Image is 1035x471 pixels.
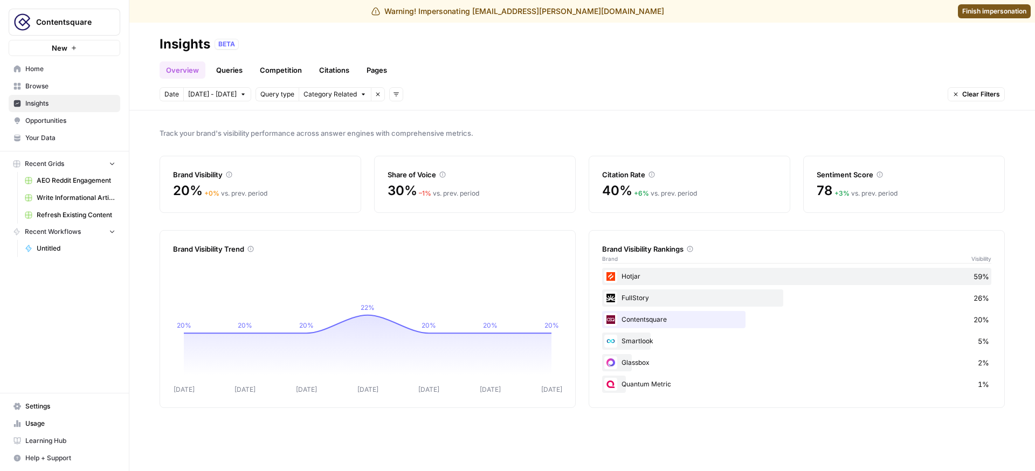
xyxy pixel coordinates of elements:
span: AEO Reddit Engagement [37,176,115,185]
span: 2% [978,357,989,368]
span: Finish impersonation [962,6,1026,16]
span: 1% [978,379,989,390]
img: wzkvhukvyis4iz6fwi42388od7r3 [604,313,617,326]
a: Your Data [9,129,120,147]
div: FullStory [602,289,991,307]
div: Smartlook [602,333,991,350]
a: Home [9,60,120,78]
span: + 3 % [834,189,850,197]
div: vs. prev. period [204,189,267,198]
span: Your Data [25,133,115,143]
span: Untitled [37,244,115,253]
span: Contentsquare [36,17,101,27]
a: Settings [9,398,120,415]
span: Browse [25,81,115,91]
div: Sentiment Score [817,169,991,180]
a: Untitled [20,240,120,257]
span: Category Related [303,89,357,99]
tspan: [DATE] [418,385,439,393]
tspan: [DATE] [296,385,317,393]
a: Competition [253,61,308,79]
span: Write Informational Article [37,193,115,203]
a: Overview [160,61,205,79]
button: Recent Grids [9,156,120,172]
button: New [9,40,120,56]
div: Glassbox [602,354,991,371]
span: Settings [25,401,115,411]
a: Finish impersonation [958,4,1031,18]
span: 59% [974,271,989,282]
img: wbaihhag19gzixoae55lax9atvyf [604,270,617,283]
span: Date [164,89,179,99]
a: Pages [360,61,394,79]
span: 78 [817,182,832,199]
div: Contentsquare [602,311,991,328]
span: Insights [25,99,115,108]
tspan: [DATE] [480,385,501,393]
div: vs. prev. period [634,189,697,198]
img: x22y0817k4awfjbo3nr4n6hyldvs [604,335,617,348]
span: Clear Filters [962,89,1000,99]
span: Query type [260,89,294,99]
a: Usage [9,415,120,432]
tspan: 20% [483,321,498,329]
button: Workspace: Contentsquare [9,9,120,36]
span: Visibility [971,254,991,263]
span: – 1 % [419,189,431,197]
span: + 0 % [204,189,219,197]
div: Warning! Impersonating [EMAIL_ADDRESS][PERSON_NAME][DOMAIN_NAME] [371,6,664,17]
span: New [52,43,67,53]
button: Help + Support [9,449,120,467]
div: Hotjar [602,268,991,285]
img: Contentsquare Logo [12,12,32,32]
a: Insights [9,95,120,112]
tspan: 20% [177,321,191,329]
span: Recent Workflows [25,227,81,237]
span: Usage [25,419,115,428]
span: 5% [978,336,989,347]
span: + 6 % [634,189,649,197]
span: Refresh Existing Content [37,210,115,220]
div: Quantum Metric [602,376,991,393]
div: Citation Rate [602,169,777,180]
span: 26% [974,293,989,303]
tspan: [DATE] [234,385,256,393]
div: Brand Visibility Rankings [602,244,991,254]
button: Recent Workflows [9,224,120,240]
span: Opportunities [25,116,115,126]
div: BETA [215,39,239,50]
a: Write Informational Article [20,189,120,206]
div: Brand Visibility Trend [173,244,562,254]
button: Clear Filters [948,87,1005,101]
div: vs. prev. period [419,189,479,198]
tspan: 20% [422,321,436,329]
a: AEO Reddit Engagement [20,172,120,189]
div: Share of Voice [388,169,562,180]
tspan: 20% [299,321,314,329]
a: Queries [210,61,249,79]
span: 30% [388,182,417,199]
tspan: 20% [544,321,559,329]
tspan: [DATE] [541,385,562,393]
tspan: [DATE] [357,385,378,393]
span: Brand [602,254,618,263]
img: lxz1f62m4vob8scdtnggqzvov8kr [604,356,617,369]
span: 20% [974,314,989,325]
span: [DATE] - [DATE] [188,89,237,99]
img: zwlw6jrss74g2ghqnx2um79zlq1s [604,292,617,304]
span: 20% [173,182,202,199]
a: Browse [9,78,120,95]
a: Refresh Existing Content [20,206,120,224]
img: wmk6rmkowbgrwl1y3mx911ytsw2k [604,378,617,391]
span: Recent Grids [25,159,64,169]
div: vs. prev. period [834,189,898,198]
span: 40% [602,182,632,199]
div: Insights [160,36,210,53]
div: Brand Visibility [173,169,348,180]
a: Citations [313,61,356,79]
span: Track your brand's visibility performance across answer engines with comprehensive metrics. [160,128,1005,138]
tspan: 22% [361,303,375,311]
span: Help + Support [25,453,115,463]
a: Learning Hub [9,432,120,449]
a: Opportunities [9,112,120,129]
